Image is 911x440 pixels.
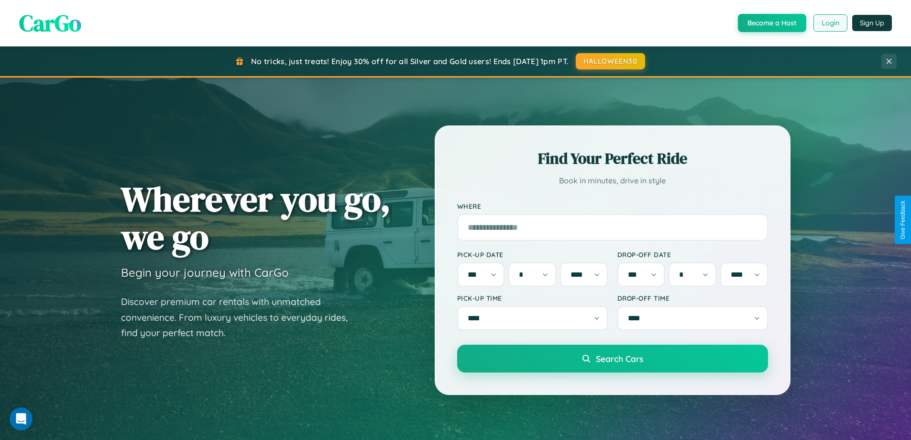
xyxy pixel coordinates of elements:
[813,14,847,32] button: Login
[121,180,391,256] h1: Wherever you go, we go
[457,202,768,210] label: Where
[576,53,645,69] button: HALLOWEEN30
[900,201,906,239] div: Give Feedback
[251,56,569,66] span: No tricks, just treats! Enjoy 30% off for all Silver and Gold users! Ends [DATE] 1pm PT.
[596,353,643,364] span: Search Cars
[19,7,81,39] span: CarGo
[457,345,768,372] button: Search Cars
[457,294,608,302] label: Pick-up Time
[738,14,806,32] button: Become a Host
[121,265,289,280] h3: Begin your journey with CarGo
[121,294,360,341] p: Discover premium car rentals with unmatched convenience. From luxury vehicles to everyday rides, ...
[457,148,768,169] h2: Find Your Perfect Ride
[10,407,33,430] iframe: Intercom live chat
[617,294,768,302] label: Drop-off Time
[852,15,892,31] button: Sign Up
[617,250,768,259] label: Drop-off Date
[457,250,608,259] label: Pick-up Date
[457,174,768,188] p: Book in minutes, drive in style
